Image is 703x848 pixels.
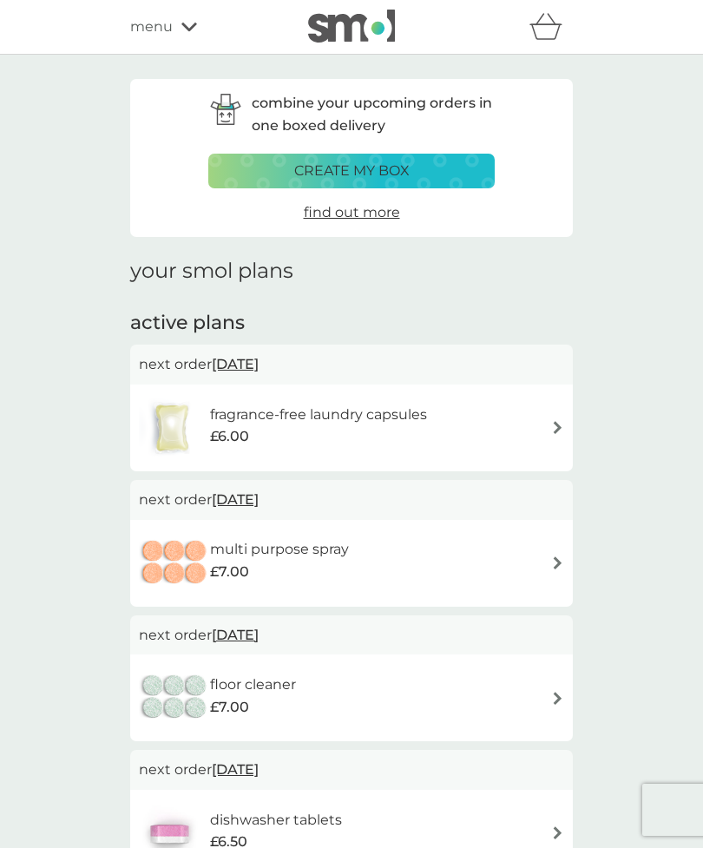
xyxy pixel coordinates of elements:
[212,753,259,786] span: [DATE]
[304,201,400,224] a: find out more
[210,404,427,426] h6: fragrance-free laundry capsules
[551,421,564,434] img: arrow right
[210,696,249,719] span: £7.00
[212,618,259,652] span: [DATE]
[130,310,573,337] h2: active plans
[139,398,205,458] img: fragrance-free laundry capsules
[139,353,564,376] p: next order
[208,154,495,188] button: create my box
[252,92,495,136] p: combine your upcoming orders in one boxed delivery
[529,10,573,44] div: basket
[210,674,296,696] h6: floor cleaner
[139,759,564,781] p: next order
[130,16,173,38] span: menu
[308,10,395,43] img: smol
[210,809,342,832] h6: dishwasher tablets
[139,533,210,594] img: multi purpose spray
[551,556,564,569] img: arrow right
[551,692,564,705] img: arrow right
[139,667,210,728] img: floor cleaner
[130,259,573,284] h1: your smol plans
[212,347,259,381] span: [DATE]
[210,538,349,561] h6: multi purpose spray
[210,561,249,583] span: £7.00
[139,624,564,647] p: next order
[551,826,564,839] img: arrow right
[139,489,564,511] p: next order
[210,425,249,448] span: £6.00
[212,483,259,516] span: [DATE]
[294,160,410,182] p: create my box
[304,204,400,220] span: find out more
